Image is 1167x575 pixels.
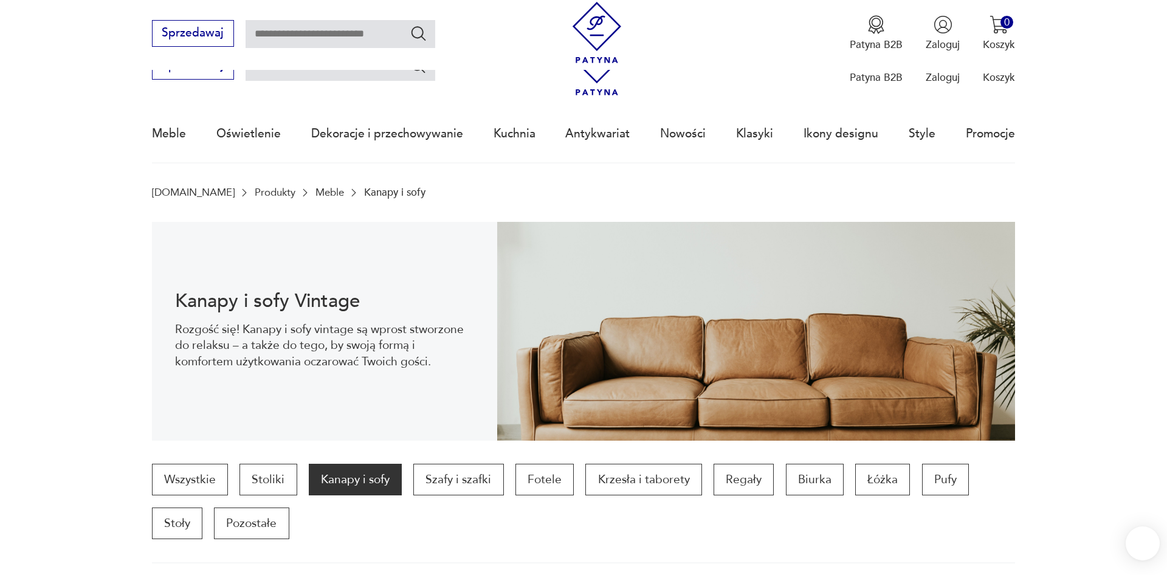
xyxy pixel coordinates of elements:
div: 0 [1000,16,1013,29]
p: Zaloguj [926,38,960,52]
p: Rozgość się! Kanapy i sofy vintage są wprost stworzone do relaksu – a także do tego, by swoją for... [175,322,474,370]
a: Promocje [966,106,1015,162]
p: Kanapy i sofy [364,187,425,198]
a: Antykwariat [565,106,630,162]
a: Pozostałe [214,508,289,539]
a: Pufy [922,464,969,495]
p: Koszyk [983,38,1015,52]
p: Patyna B2B [850,38,903,52]
a: Stoły [152,508,202,539]
a: Stoliki [239,464,297,495]
button: Szukaj [410,57,427,75]
a: Sprzedawaj [152,29,234,39]
p: Zaloguj [926,71,960,84]
a: Dekoracje i przechowywanie [311,106,463,162]
img: Ikona medalu [867,15,886,34]
a: Krzesła i taborety [585,464,701,495]
img: 4dcd11543b3b691785adeaf032051535.jpg [497,222,1015,441]
button: Patyna B2B [850,15,903,52]
button: Szukaj [410,24,427,42]
a: Kuchnia [494,106,535,162]
a: Fotele [515,464,574,495]
iframe: Smartsupp widget button [1126,526,1160,560]
p: Patyna B2B [850,71,903,84]
a: Łóżka [855,464,910,495]
a: Ikona medaluPatyna B2B [850,15,903,52]
a: Biurka [786,464,844,495]
a: Style [909,106,935,162]
a: Nowości [660,106,706,162]
a: Meble [152,106,186,162]
a: [DOMAIN_NAME] [152,187,235,198]
a: Ikony designu [804,106,878,162]
img: Patyna - sklep z meblami i dekoracjami vintage [566,2,628,63]
button: Zaloguj [926,15,960,52]
a: Szafy i szafki [413,464,503,495]
p: Koszyk [983,71,1015,84]
button: 0Koszyk [983,15,1015,52]
h1: Kanapy i sofy Vintage [175,292,474,310]
a: Klasyki [736,106,773,162]
a: Wszystkie [152,464,228,495]
a: Oświetlenie [216,106,281,162]
a: Sprzedawaj [152,62,234,72]
a: Regały [714,464,774,495]
a: Produkty [255,187,295,198]
button: Sprzedawaj [152,20,234,47]
img: Ikonka użytkownika [934,15,952,34]
a: Meble [315,187,344,198]
a: Kanapy i sofy [309,464,402,495]
img: Ikona koszyka [990,15,1008,34]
